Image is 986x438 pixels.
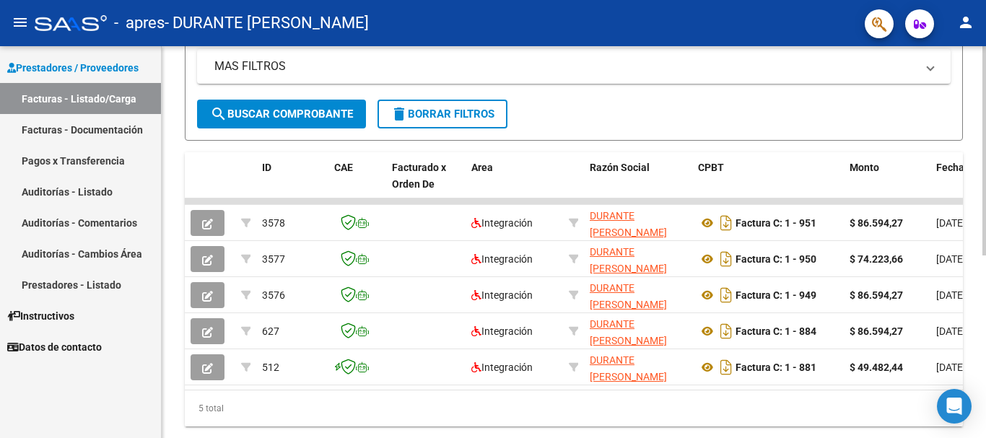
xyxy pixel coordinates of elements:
span: Razón Social [590,162,650,173]
strong: $ 74.223,66 [850,253,903,265]
mat-icon: person [957,14,974,31]
i: Descargar documento [717,356,736,379]
span: Instructivos [7,308,74,324]
span: - apres [114,7,165,39]
datatable-header-cell: Area [466,152,563,216]
span: DURANTE [PERSON_NAME] [590,354,667,382]
span: [DATE] [936,325,966,337]
span: Integración [471,362,533,373]
datatable-header-cell: Razón Social [584,152,692,216]
datatable-header-cell: Facturado x Orden De [386,152,466,216]
datatable-header-cell: ID [256,152,328,216]
i: Descargar documento [717,248,736,271]
strong: Factura C: 1 - 884 [736,325,816,337]
datatable-header-cell: Monto [844,152,930,216]
span: CAE [334,162,353,173]
span: Prestadores / Proveedores [7,60,139,76]
mat-icon: search [210,105,227,123]
span: DURANTE [PERSON_NAME] [590,210,667,238]
mat-panel-title: MAS FILTROS [214,58,916,74]
span: Buscar Comprobante [210,108,353,121]
span: DURANTE [PERSON_NAME] [590,318,667,346]
strong: Factura C: 1 - 949 [736,289,816,301]
button: Borrar Filtros [378,100,507,128]
strong: $ 86.594,27 [850,217,903,229]
strong: $ 86.594,27 [850,289,903,301]
div: 27233144334 [590,352,686,382]
div: 27233144334 [590,244,686,274]
span: DURANTE [PERSON_NAME] [590,246,667,274]
span: 3577 [262,253,285,265]
span: Integración [471,289,533,301]
div: 27233144334 [590,316,686,346]
span: 512 [262,362,279,373]
span: Datos de contacto [7,339,102,355]
i: Descargar documento [717,320,736,343]
span: Integración [471,253,533,265]
span: Facturado x Orden De [392,162,446,190]
span: [DATE] [936,362,966,373]
span: [DATE] [936,217,966,229]
div: 27233144334 [590,280,686,310]
button: Buscar Comprobante [197,100,366,128]
strong: Factura C: 1 - 951 [736,217,816,229]
strong: Factura C: 1 - 881 [736,362,816,373]
strong: $ 86.594,27 [850,325,903,337]
mat-expansion-panel-header: MAS FILTROS [197,49,951,84]
strong: $ 49.482,44 [850,362,903,373]
span: [DATE] [936,289,966,301]
div: 27233144334 [590,208,686,238]
span: - DURANTE [PERSON_NAME] [165,7,369,39]
span: Integración [471,325,533,337]
span: CPBT [698,162,724,173]
mat-icon: delete [391,105,408,123]
span: 627 [262,325,279,337]
span: Integración [471,217,533,229]
span: [DATE] [936,253,966,265]
i: Descargar documento [717,211,736,235]
datatable-header-cell: CAE [328,152,386,216]
div: 5 total [185,390,963,426]
datatable-header-cell: CPBT [692,152,844,216]
strong: Factura C: 1 - 950 [736,253,816,265]
span: Borrar Filtros [391,108,494,121]
mat-icon: menu [12,14,29,31]
span: 3576 [262,289,285,301]
span: Area [471,162,493,173]
span: DURANTE [PERSON_NAME] [590,282,667,310]
span: 3578 [262,217,285,229]
span: Monto [850,162,879,173]
span: ID [262,162,271,173]
i: Descargar documento [717,284,736,307]
div: Open Intercom Messenger [937,389,972,424]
